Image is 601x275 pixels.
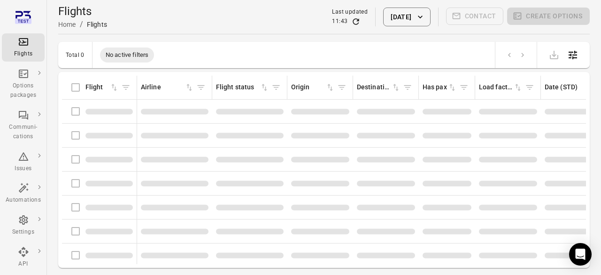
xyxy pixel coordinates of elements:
div: Communi-cations [6,123,41,141]
span: Please make a selection to export [545,50,563,59]
nav: pagination navigation [503,49,529,61]
h1: Flights [58,4,107,19]
div: Sort by load factor in ascending order [479,82,523,93]
span: Filter by destination [401,80,415,94]
div: 11:43 [332,17,347,26]
span: Filter by load factor [523,80,537,94]
div: Issues [6,164,41,173]
div: Sort by airline in ascending order [141,82,194,93]
a: Home [58,21,76,28]
span: Filter by flight [119,80,133,94]
div: Last updated [332,8,368,17]
button: Open table configuration [563,46,582,64]
div: Sort by has pax in ascending order [423,82,457,93]
span: Please make a selection to create communications [446,8,504,26]
a: Options packages [2,65,45,103]
div: Open Intercom Messenger [569,243,592,266]
span: Filter by airline [194,80,208,94]
div: Sort by flight status in ascending order [216,82,269,93]
div: Automations [6,196,41,205]
button: [DATE] [383,8,430,26]
span: No active filters [100,50,154,60]
div: Sort by origin in ascending order [291,82,335,93]
div: Flights [6,49,41,59]
a: Settings [2,212,45,240]
div: Settings [6,228,41,237]
span: Filter by origin [335,80,349,94]
div: Sort by destination in ascending order [357,82,401,93]
div: Sort by flight in ascending order [85,82,119,93]
span: Please make a selection to create an option package [507,8,590,26]
div: Flights [87,20,107,29]
div: Options packages [6,81,41,100]
span: Filter by flight status [269,80,283,94]
a: Automations [2,180,45,208]
nav: Breadcrumbs [58,19,107,30]
div: API [6,259,41,269]
button: Refresh data [351,17,361,26]
a: API [2,244,45,272]
a: Issues [2,148,45,176]
a: Communi-cations [2,107,45,144]
span: Filter by has pax [457,80,471,94]
div: Total 0 [66,52,85,58]
a: Flights [2,33,45,62]
li: / [80,19,83,30]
